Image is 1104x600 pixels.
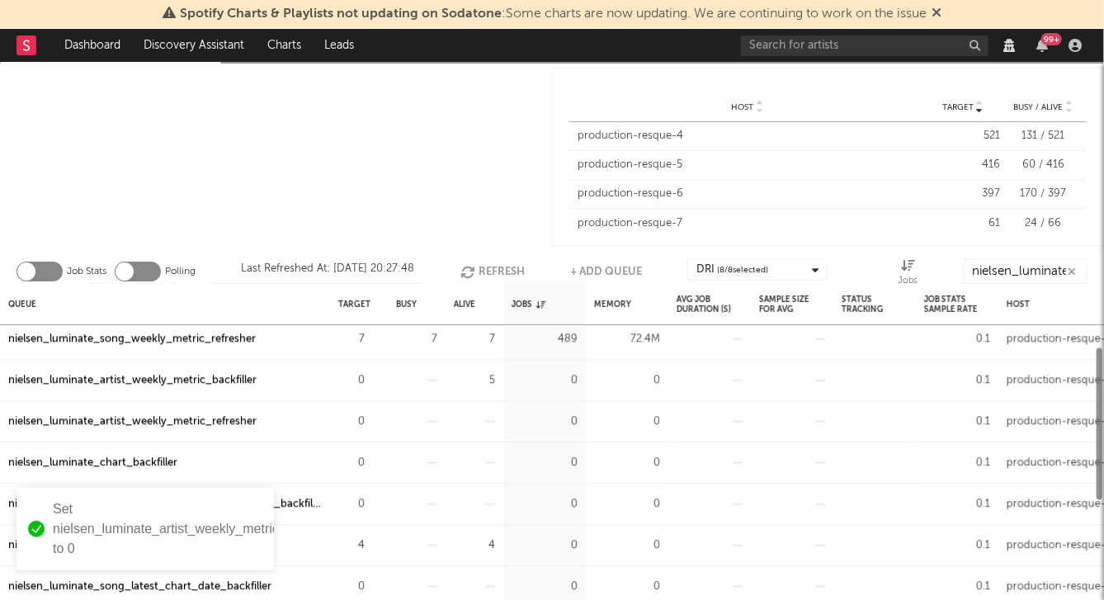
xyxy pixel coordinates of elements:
div: 60 / 416 [1008,157,1078,173]
div: Last Refreshed At: [DATE] 20:27:48 [241,259,414,284]
div: 416 [926,157,1000,173]
div: Memory [594,286,631,322]
span: : Some charts are now updating. We are continuing to work on the issue [180,7,927,21]
div: Jobs [899,259,918,291]
label: Job Stats [67,262,106,281]
div: 4 [454,536,495,555]
button: 99+ [1036,39,1048,52]
div: 0.1 [924,371,990,390]
div: 0.1 [924,453,990,473]
a: nielsen_luminate_artist_weekly_metric_refresher [8,412,257,432]
a: Charts [256,29,313,62]
div: 7 [454,329,495,349]
div: 0 [512,453,578,473]
span: Target [942,102,974,112]
div: 0 [594,536,660,555]
div: 5 [454,371,495,390]
div: 0 [512,536,578,555]
div: 0.1 [924,412,990,432]
div: 0 [512,494,578,514]
div: 0.1 [924,329,990,349]
div: production-resque-4 [578,128,918,144]
div: Alive [454,286,475,322]
a: nielsen_luminate_song_latest_chart_date_backfiller [8,577,271,597]
div: 0.1 [924,577,990,597]
div: Busy [396,286,417,322]
span: Host [732,102,754,112]
div: DRI [696,260,768,280]
div: 7 [338,329,365,349]
div: 4 [338,536,365,555]
div: 0 [338,371,365,390]
div: 0 [594,412,660,432]
a: nielsen_luminate_chart_backfiller [8,453,177,473]
input: Search for artists [741,35,988,56]
div: 24 / 66 [1008,215,1078,232]
div: Sample Size For Avg [759,286,825,322]
div: 0 [512,371,578,390]
div: 0 [338,412,365,432]
div: 0.1 [924,536,990,555]
div: 0 [512,577,578,597]
div: Target [338,286,370,322]
div: production-resque-6 [578,186,918,202]
div: production-resque-7 [578,215,918,232]
div: 0 [338,453,365,473]
div: 0 [512,412,578,432]
div: 0 [594,453,660,473]
div: 72.4M [594,329,660,349]
div: 0 [594,371,660,390]
div: production-resque-5 [578,157,918,173]
a: Leads [313,29,366,62]
input: Search... [964,259,1087,284]
div: Jobs [899,272,918,291]
div: 0 [594,577,660,597]
div: Host [1007,286,1030,322]
div: 489 [512,329,578,349]
a: nielsen_luminate_artist_weekly_metric_backfiller [8,371,257,390]
span: Spotify Charts & Playlists not updating on Sodatone [180,7,502,21]
a: Discovery Assistant [132,29,256,62]
div: 0 [338,577,365,597]
a: nielsen_luminate_song_weekly_metric_refresher [8,329,256,349]
div: 0 [594,494,660,514]
div: 397 [926,186,1000,202]
div: 0 [338,494,365,514]
label: Polling [165,262,196,281]
a: Dashboard [53,29,132,62]
div: 170 / 397 [1008,186,1078,202]
div: Jobs [512,286,545,322]
span: Dismiss [932,7,941,21]
a: nielsen_luminate_song_metric_from_nielsen_metric_backfiller [8,494,322,514]
div: 7 [396,329,437,349]
div: 131 / 521 [1008,128,1078,144]
div: 99 + [1041,33,1062,45]
span: ( 8 / 8 selected) [717,260,768,280]
div: Job Stats Sample Rate [924,286,990,322]
button: + Add Queue [570,259,642,284]
div: Avg Job Duration (s) [677,286,743,322]
div: Set nielsen_luminate_artist_weekly_metric_backfiller to 0 [53,499,338,559]
a: nielsen_luminate_song_weekly_metric_backfiller [8,536,256,555]
div: 0.1 [924,494,990,514]
div: 61 [926,215,1000,232]
div: Queue [8,286,36,322]
button: Refresh [460,259,525,284]
div: Status Tracking [842,286,908,322]
div: 521 [926,128,1000,144]
span: Busy / Alive [1014,102,1064,112]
